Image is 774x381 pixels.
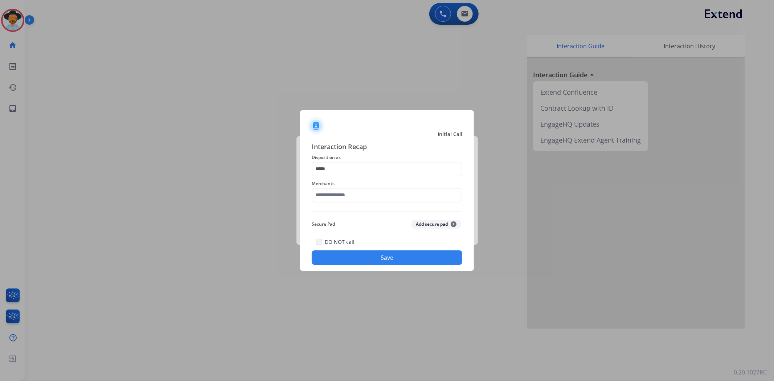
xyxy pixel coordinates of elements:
span: Merchants [312,179,462,188]
img: contact-recap-line.svg [312,211,462,212]
span: Secure Pad [312,220,335,229]
img: contactIcon [307,117,325,135]
p: 0.20.1027RC [734,368,767,377]
label: DO NOT call [325,238,355,246]
button: Save [312,250,462,265]
span: Interaction Recap [312,142,462,153]
button: Add secure pad+ [411,220,461,229]
span: Disposition as [312,153,462,162]
span: Initial Call [438,131,462,138]
span: + [451,221,456,227]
